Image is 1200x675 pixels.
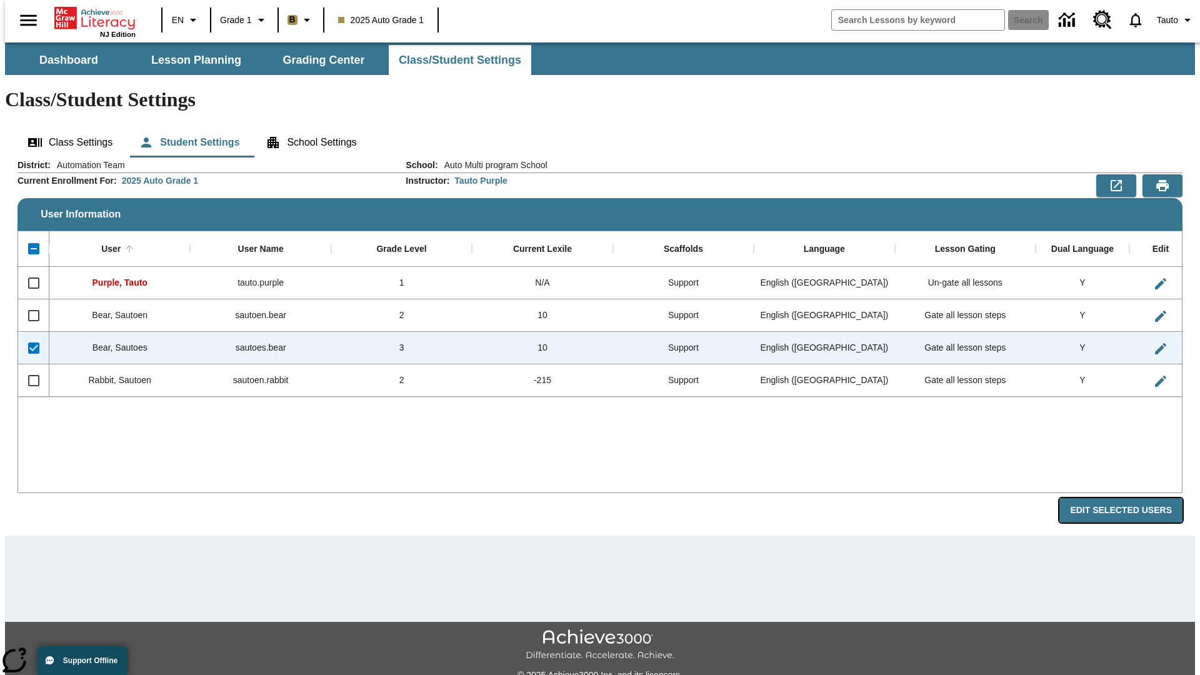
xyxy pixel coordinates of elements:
div: Tauto Purple [454,174,507,187]
div: SubNavbar [5,45,532,75]
span: Automation Team [51,159,125,171]
div: Grade Level [376,244,426,255]
a: Notifications [1119,4,1152,36]
a: Resource Center, Will open in new tab [1086,3,1119,37]
div: English (US) [754,299,894,332]
span: Auto Multi program School [438,159,547,171]
div: User Name [238,244,284,255]
div: Support [613,364,754,397]
span: Rabbit, Sautoen [89,375,151,385]
span: Support Offline [63,656,117,665]
span: Bear, Sautoes [92,342,147,352]
button: Class/Student Settings [389,45,531,75]
div: Home [54,4,136,38]
div: -215 [472,364,612,397]
button: Open side menu [10,2,47,39]
div: Un-gate all lessons [895,267,1036,299]
button: Grading Center [261,45,386,75]
button: Boost Class color is light brown. Change class color [282,9,319,31]
h2: District : [17,160,51,171]
div: 2025 Auto Grade 1 [122,174,198,187]
div: sautoes.bear [190,332,331,364]
div: Support [613,267,754,299]
h2: Instructor : [406,176,449,186]
a: Data Center [1051,3,1086,37]
div: Support [613,332,754,364]
div: Scaffolds [664,244,703,255]
div: User [101,244,121,255]
span: User Information [41,209,121,220]
div: 10 [472,332,612,364]
div: Current Lexile [513,244,572,255]
div: Gate all lesson steps [895,332,1036,364]
div: sautoen.rabbit [190,364,331,397]
span: Grade 1 [220,14,252,27]
div: sautoen.bear [190,299,331,332]
div: 2 [331,364,472,397]
button: Student Settings [129,127,249,157]
div: English (US) [754,267,894,299]
div: Class/Student Settings [17,127,1182,157]
img: Achieve3000 Differentiate Accelerate Achieve [526,629,674,661]
button: Export to CSV [1096,174,1136,197]
div: Language [804,244,845,255]
button: Support Offline [37,646,127,675]
button: Edit User [1148,304,1173,329]
button: Profile/Settings [1152,9,1200,31]
span: Bear, Sautoen [92,310,147,320]
div: English (US) [754,364,894,397]
span: Tauto [1157,14,1178,27]
h1: Class/Student Settings [5,88,1195,111]
a: Home [54,6,136,31]
div: 3 [331,332,472,364]
button: Print Preview [1142,174,1182,197]
div: Y [1036,364,1129,397]
span: NJ Edition [100,31,136,38]
span: 2025 Auto Grade 1 [338,14,424,27]
h2: Current Enrollment For : [17,176,117,186]
div: tauto.purple [190,267,331,299]
button: Edit User [1148,336,1173,361]
div: SubNavbar [5,42,1195,75]
span: B [289,12,296,27]
button: Language: EN, Select a language [166,9,206,31]
button: Grade: Grade 1, Select a grade [215,9,274,31]
div: Edit [1152,244,1169,255]
button: Edit Selected Users [1059,498,1182,522]
div: Y [1036,332,1129,364]
button: School Settings [256,127,366,157]
div: Gate all lesson steps [895,364,1036,397]
span: Purple, Tauto [92,277,147,287]
div: User Information [17,159,1182,523]
button: Dashboard [6,45,131,75]
h2: School : [406,160,437,171]
div: Y [1036,267,1129,299]
button: Lesson Planning [134,45,259,75]
div: Dual Language [1051,244,1114,255]
div: Support [613,299,754,332]
div: 2 [331,299,472,332]
button: Edit User [1148,369,1173,394]
div: 10 [472,299,612,332]
div: Gate all lesson steps [895,299,1036,332]
div: N/A [472,267,612,299]
button: Class Settings [17,127,122,157]
div: English (US) [754,332,894,364]
span: EN [172,14,184,27]
div: Y [1036,299,1129,332]
div: Lesson Gating [935,244,996,255]
div: 1 [331,267,472,299]
button: Edit User [1148,271,1173,296]
input: search field [832,10,1004,30]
